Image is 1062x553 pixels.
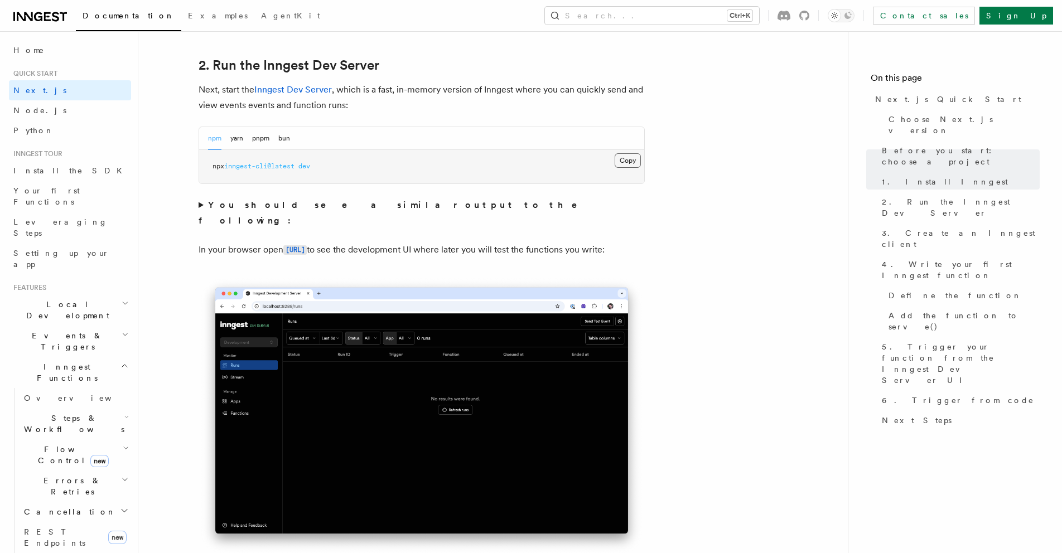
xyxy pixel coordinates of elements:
span: Next.js [13,86,66,95]
a: Before you start: choose a project [877,140,1040,172]
span: 5. Trigger your function from the Inngest Dev Server UI [882,341,1040,386]
span: Events & Triggers [9,330,122,352]
span: Errors & Retries [20,475,121,497]
strong: You should see a similar output to the following: [199,200,593,226]
a: [URL] [283,244,307,255]
button: Local Development [9,294,131,326]
a: 4. Write your first Inngest function [877,254,1040,285]
span: Features [9,283,46,292]
a: Next.js Quick Start [871,89,1040,109]
p: In your browser open to see the development UI where later you will test the functions you write: [199,242,645,258]
button: Copy [615,153,641,168]
a: Node.js [9,100,131,120]
span: 4. Write your first Inngest function [882,259,1040,281]
span: 1. Install Inngest [882,176,1008,187]
button: Search...Ctrl+K [545,7,759,25]
span: Setting up your app [13,249,109,269]
button: bun [278,127,290,150]
a: Define the function [884,285,1040,305]
a: Examples [181,3,254,30]
span: npx [213,162,224,170]
span: Examples [188,11,248,20]
button: Toggle dark mode [828,9,855,22]
span: 2. Run the Inngest Dev Server [882,196,1040,219]
span: Cancellation [20,506,116,517]
button: yarn [230,127,243,150]
span: Documentation [83,11,175,20]
span: Local Development [9,299,122,321]
a: Install the SDK [9,161,131,181]
span: Overview [24,394,139,402]
button: Cancellation [20,502,131,522]
span: AgentKit [261,11,320,20]
span: Python [13,126,54,135]
span: 6. Trigger from code [882,395,1034,406]
span: Home [13,45,45,56]
span: Inngest Functions [9,361,120,384]
button: Events & Triggers [9,326,131,357]
a: 5. Trigger your function from the Inngest Dev Server UI [877,337,1040,390]
span: Choose Next.js version [889,114,1040,136]
a: 1. Install Inngest [877,172,1040,192]
a: Add the function to serve() [884,305,1040,337]
span: dev [298,162,310,170]
a: 3. Create an Inngest client [877,223,1040,254]
a: 2. Run the Inngest Dev Server [877,192,1040,223]
span: new [108,531,127,544]
span: Your first Functions [13,186,80,206]
a: 2. Run the Inngest Dev Server [199,57,379,73]
span: Node.js [13,106,66,115]
span: REST Endpoints [24,527,85,547]
span: new [90,455,109,467]
a: Inngest Dev Server [254,84,332,95]
span: Add the function to serve() [889,310,1040,332]
span: Next Steps [882,415,952,426]
span: Quick start [9,69,57,78]
span: Flow Control [20,444,123,466]
a: Home [9,40,131,60]
button: Flow Controlnew [20,439,131,470]
h4: On this page [871,71,1040,89]
span: Install the SDK [13,166,129,175]
a: AgentKit [254,3,327,30]
button: npm [208,127,221,150]
button: Inngest Functions [9,357,131,388]
a: Python [9,120,131,140]
span: inngest-cli@latest [224,162,295,170]
span: Define the function [889,290,1022,301]
span: Leveraging Steps [13,217,108,237]
a: REST Endpointsnew [20,522,131,553]
span: Steps & Workflows [20,413,124,435]
a: Leveraging Steps [9,212,131,243]
kbd: Ctrl+K [727,10,752,21]
a: Choose Next.js version [884,109,1040,140]
button: Steps & Workflows [20,408,131,439]
span: 3. Create an Inngest client [882,227,1040,250]
code: [URL] [283,245,307,255]
a: Documentation [76,3,181,31]
a: Next Steps [877,410,1040,430]
a: Next.js [9,80,131,100]
button: Errors & Retries [20,470,131,502]
button: pnpm [252,127,269,150]
span: Before you start: choose a project [882,145,1040,167]
a: 6. Trigger from code [877,390,1040,410]
span: Inngest tour [9,149,62,158]
span: Next.js Quick Start [875,94,1021,105]
a: Setting up your app [9,243,131,274]
a: Your first Functions [9,181,131,212]
a: Contact sales [873,7,975,25]
a: Sign Up [979,7,1053,25]
summary: You should see a similar output to the following: [199,197,645,229]
a: Overview [20,388,131,408]
p: Next, start the , which is a fast, in-memory version of Inngest where you can quickly send and vi... [199,82,645,113]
